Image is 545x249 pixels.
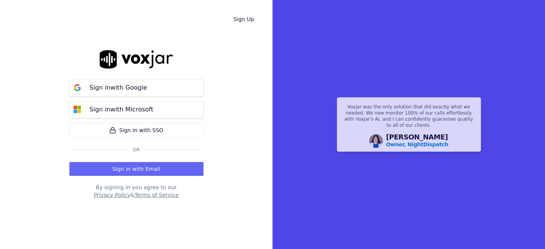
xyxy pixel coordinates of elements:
img: logo [100,50,173,68]
a: Sign in with SSO [69,123,204,138]
a: Sign Up [227,12,260,26]
p: Sign in with Google [90,83,147,92]
div: By signing in you agree to our & [69,183,204,199]
button: Privacy Policy [94,191,130,199]
img: Avatar [369,134,383,148]
p: Voxjar was the only solution that did exactly what we needed. We now monitor 100% of our calls ef... [342,104,476,131]
div: [PERSON_NAME] [386,134,448,148]
button: Terms of Service [135,191,179,199]
span: Or [130,147,143,153]
button: Sign inwith Microsoft [69,101,204,118]
img: microsoft Sign in button [70,102,85,117]
p: Owner, NightDispatch [386,141,448,148]
button: Sign inwith Google [69,79,204,97]
img: google Sign in button [70,80,85,95]
button: Sign in with Email [69,162,204,176]
p: Sign in with Microsoft [90,105,153,114]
